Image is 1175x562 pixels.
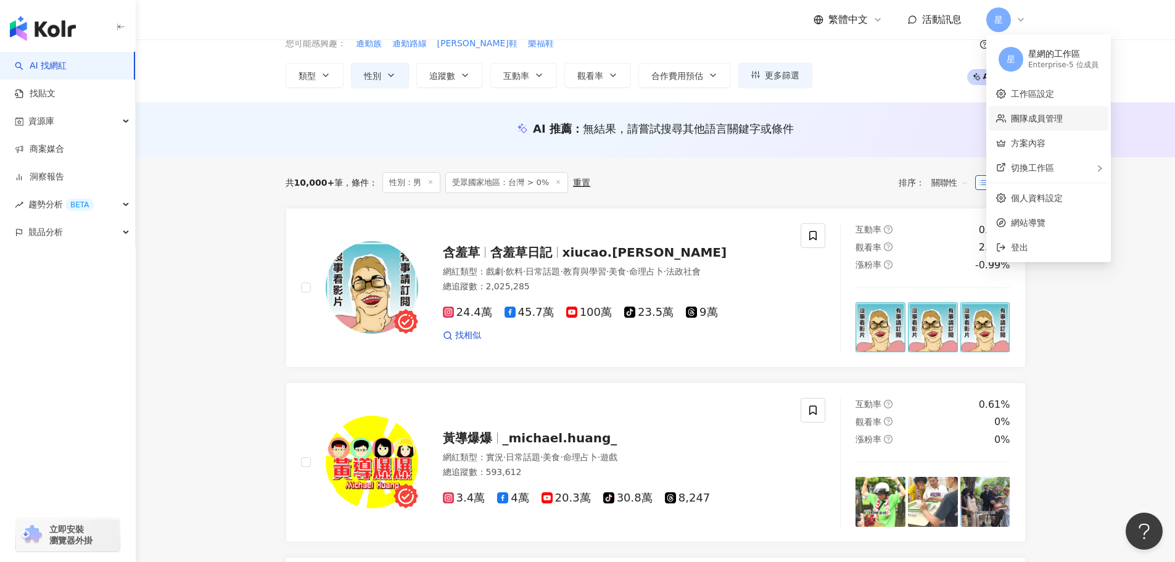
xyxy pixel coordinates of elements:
[503,431,617,445] span: _michael.huang_
[1011,216,1101,229] span: 網站導覽
[931,173,968,192] span: 關聯性
[286,38,346,50] span: 您可能感興趣：
[564,63,631,88] button: 觀看率
[855,242,881,252] span: 觀看率
[884,435,893,444] span: question-circle
[908,477,958,527] img: post-image
[855,260,881,270] span: 漲粉率
[486,267,503,276] span: 戲劇
[855,434,881,444] span: 漲粉率
[294,178,335,188] span: 10,000+
[855,302,905,352] img: post-image
[382,172,440,193] span: 性別：男
[543,452,560,462] span: 美食
[392,38,427,50] span: 通勤路線
[980,40,989,49] span: question-circle
[624,306,674,319] span: 23.5萬
[560,452,563,462] span: ·
[1011,242,1028,252] span: 登出
[855,417,881,427] span: 觀看率
[975,258,1010,272] div: -0.99%
[563,245,727,260] span: xiucao.[PERSON_NAME]
[1096,165,1103,172] span: right
[979,398,1010,411] div: 0.61%
[533,121,794,136] div: AI 推薦 ：
[979,223,1010,237] div: 0.03%
[960,477,1010,527] img: post-image
[490,63,557,88] button: 互動率
[994,13,1003,27] span: 星
[855,225,881,234] span: 互動率
[563,452,598,462] span: 命理占卜
[1011,163,1054,173] span: 切換工作區
[1011,114,1063,123] a: 團隊成員管理
[994,433,1010,447] div: 0%
[600,452,617,462] span: 遊戲
[28,107,54,135] span: 資源庫
[979,241,1010,254] div: 2.04%
[828,13,868,27] span: 繁體中文
[577,71,603,81] span: 觀看率
[15,200,23,209] span: rise
[855,399,881,409] span: 互動率
[1028,48,1099,60] div: 星網的工作區
[1007,52,1015,66] span: 星
[609,267,626,276] span: 美食
[16,518,120,552] a: chrome extension立即安裝 瀏覽器外掛
[299,71,316,81] span: 類型
[326,416,418,508] img: KOL Avatar
[527,37,555,51] button: 樂福鞋
[629,267,664,276] span: 命理占卜
[15,171,64,183] a: 洞察報告
[497,492,529,505] span: 4萬
[416,63,483,88] button: 追蹤數
[583,122,794,135] span: 無結果，請嘗試搜尋其他語言關鍵字或條件
[523,267,526,276] span: ·
[286,178,344,188] div: 共 筆
[65,199,94,211] div: BETA
[603,492,653,505] span: 30.8萬
[505,306,554,319] span: 45.7萬
[443,492,485,505] span: 3.4萬
[884,260,893,269] span: question-circle
[765,70,799,80] span: 更多篩選
[960,302,1010,352] img: post-image
[506,267,523,276] span: 飲料
[443,245,480,260] span: 含羞草
[606,267,609,276] span: ·
[1028,60,1099,70] div: Enterprise - 5 位成員
[10,16,76,41] img: logo
[15,60,67,72] a: searchAI 找網紅
[443,431,492,445] span: 黃導爆爆
[486,452,503,462] span: 實況
[922,14,962,25] span: 活動訊息
[503,267,506,276] span: ·
[15,88,56,100] a: 找貼文
[563,267,606,276] span: 教育與學習
[364,71,381,81] span: 性別
[884,225,893,234] span: question-circle
[626,267,629,276] span: ·
[356,38,382,50] span: 通勤族
[899,173,975,192] div: 排序：
[884,400,893,408] span: question-circle
[445,172,568,193] span: 受眾國家地區：台灣 > 0%
[326,241,418,334] img: KOL Avatar
[598,452,600,462] span: ·
[455,329,481,342] span: 找相似
[1126,513,1163,550] iframe: Help Scout Beacon - Open
[355,37,382,51] button: 通勤族
[15,143,64,155] a: 商案媒合
[351,63,409,88] button: 性別
[666,267,701,276] span: 法政社會
[437,37,518,51] button: [PERSON_NAME]鞋
[994,415,1010,429] div: 0%
[20,525,44,545] img: chrome extension
[490,245,552,260] span: 含羞草日記
[665,492,711,505] span: 8,247
[1011,89,1054,99] a: 工作區設定
[443,329,481,342] a: 找相似
[443,452,786,464] div: 網紅類型 ：
[884,242,893,251] span: question-circle
[738,63,812,88] button: 更多篩選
